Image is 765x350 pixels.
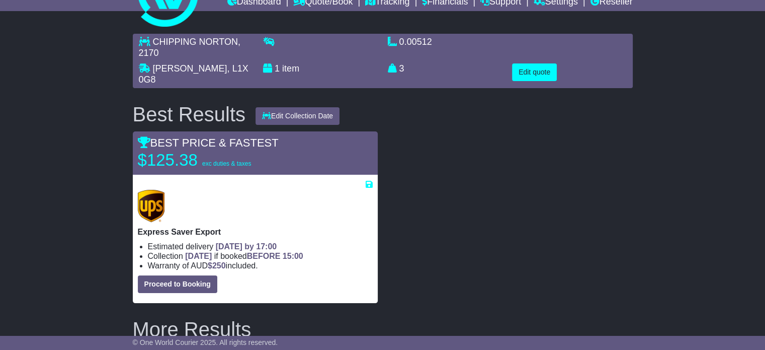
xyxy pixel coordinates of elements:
p: $125.38 [138,150,264,170]
li: Collection [148,251,373,261]
span: BEFORE [247,252,281,260]
h2: More Results [133,318,633,340]
span: , L1X 0G8 [139,63,248,85]
li: Estimated delivery [148,242,373,251]
span: , 2170 [139,37,240,58]
span: $ [208,261,226,270]
span: 15:00 [283,252,303,260]
div: Best Results [128,103,251,125]
span: if booked [185,252,303,260]
span: [PERSON_NAME] [153,63,227,74]
span: 1 [275,63,280,74]
span: item [282,63,299,74]
img: UPS (new): Express Saver Export [138,190,165,222]
button: Edit quote [512,63,557,81]
span: 250 [212,261,226,270]
p: Express Saver Export [138,227,373,237]
li: Warranty of AUD included. [148,261,373,270]
span: CHIPPING NORTON [153,37,238,47]
span: BEST PRICE & FASTEST [138,136,279,149]
span: 3 [399,63,404,74]
span: exc duties & taxes [202,160,251,167]
span: 0.00512 [399,37,432,47]
button: Proceed to Booking [138,275,217,293]
span: © One World Courier 2025. All rights reserved. [133,338,278,346]
span: [DATE] by 17:00 [216,242,277,251]
span: [DATE] [185,252,212,260]
button: Edit Collection Date [256,107,339,125]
